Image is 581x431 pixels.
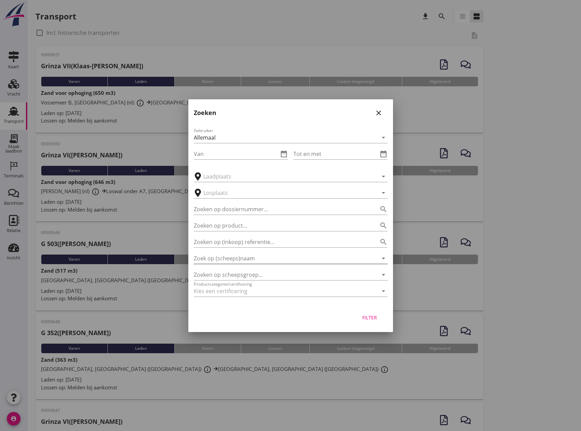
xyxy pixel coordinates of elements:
[194,204,368,215] input: Zoeken op dossiernummer...
[379,271,388,279] i: arrow_drop_down
[360,314,379,321] div: Filter
[379,221,388,230] i: search
[379,150,388,158] i: date_range
[280,150,288,158] i: date_range
[379,238,388,246] i: search
[194,134,216,141] div: Allemaal
[194,148,278,159] input: Van
[379,205,388,213] i: search
[194,236,368,247] input: Zoeken op (inkoop) referentie…
[379,172,388,181] i: arrow_drop_down
[203,187,368,198] input: Losplaats
[355,312,385,324] button: Filter
[379,287,388,295] i: arrow_drop_down
[379,189,388,197] i: arrow_drop_down
[194,220,368,231] input: Zoeken op product...
[375,109,383,117] i: close
[379,133,388,142] i: arrow_drop_down
[293,148,378,159] input: Tot en met
[194,253,368,264] input: Zoek op (scheeps)naam
[203,171,368,182] input: Laadplaats
[379,254,388,262] i: arrow_drop_down
[194,108,216,117] h2: Zoeken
